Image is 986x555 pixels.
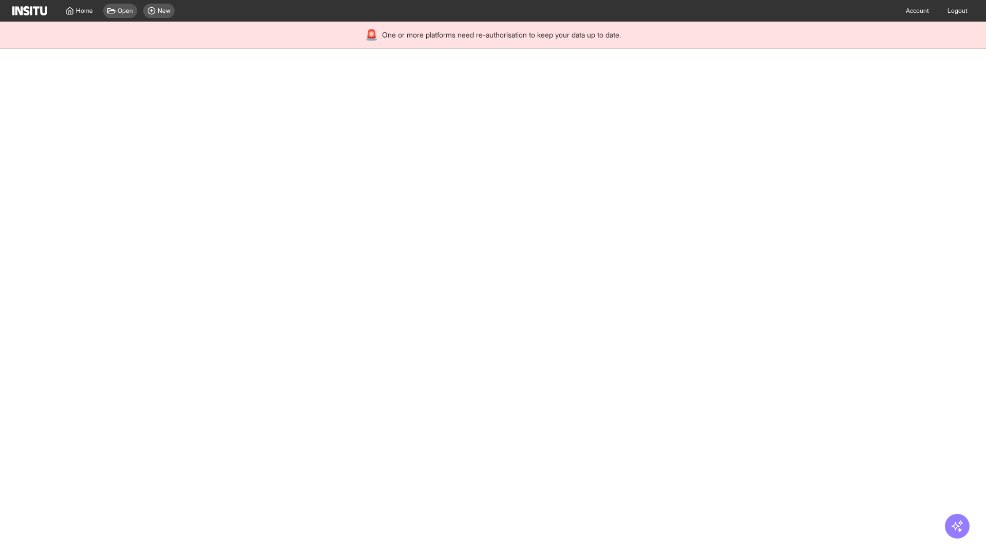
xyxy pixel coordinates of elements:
[118,7,133,15] span: Open
[382,30,621,40] span: One or more platforms need re-authorisation to keep your data up to date.
[365,28,378,42] div: 🚨
[76,7,93,15] span: Home
[158,7,170,15] span: New
[12,6,47,15] img: Logo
